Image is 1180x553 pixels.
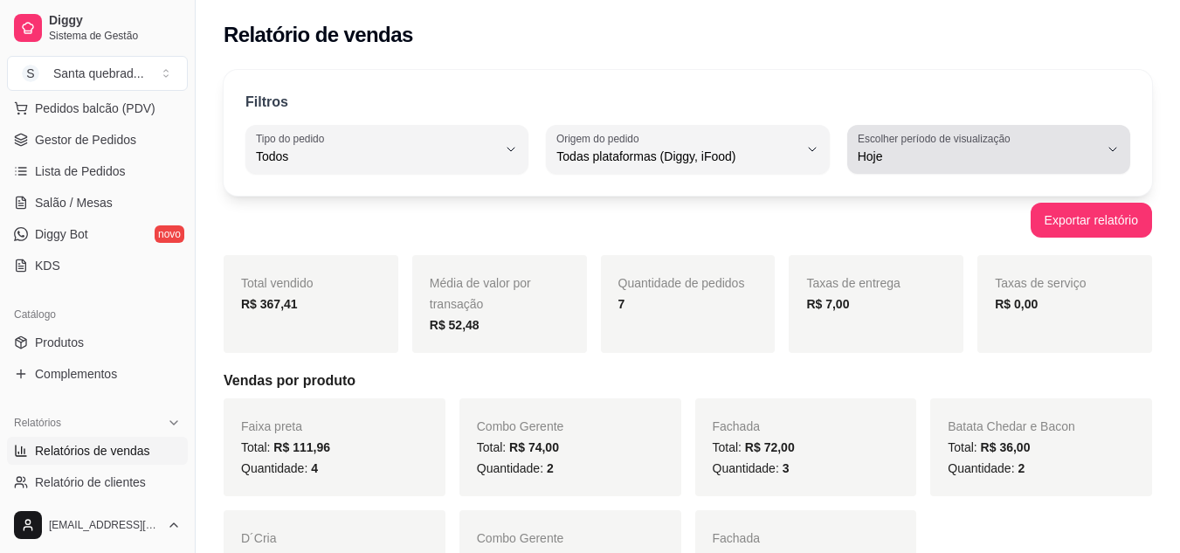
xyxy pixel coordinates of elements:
span: D´Cria [241,531,276,545]
p: Filtros [245,92,288,113]
span: 4 [311,461,318,475]
span: Pedidos balcão (PDV) [35,100,155,117]
button: Origem do pedidoTodas plataformas (Diggy, iFood) [546,125,829,174]
div: Santa quebrad ... [53,65,144,82]
span: Total: [948,440,1030,454]
span: Relatório de clientes [35,474,146,491]
span: Relatórios de vendas [35,442,150,460]
button: Escolher período de visualizaçãoHoje [847,125,1130,174]
span: Batata Chedar e Bacon [948,419,1075,433]
span: Quantidade: [241,461,318,475]
span: Fachada [713,531,760,545]
a: Relatórios de vendas [7,437,188,465]
span: Quantidade: [477,461,554,475]
span: Quantidade: [713,461,790,475]
span: Faixa preta [241,419,302,433]
span: Sistema de Gestão [49,29,181,43]
span: Salão / Mesas [35,194,113,211]
span: Total: [713,440,795,454]
span: R$ 72,00 [745,440,795,454]
span: Taxas de serviço [995,276,1086,290]
span: Relatórios [14,416,61,430]
a: Complementos [7,360,188,388]
span: Todas plataformas (Diggy, iFood) [556,148,797,165]
span: R$ 36,00 [981,440,1031,454]
span: 2 [547,461,554,475]
span: R$ 74,00 [509,440,559,454]
span: Diggy [49,13,181,29]
span: Total vendido [241,276,314,290]
strong: 7 [618,297,625,311]
span: KDS [35,257,60,274]
span: Taxas de entrega [806,276,900,290]
a: Salão / Mesas [7,189,188,217]
span: Diggy Bot [35,225,88,243]
span: Total: [477,440,559,454]
button: [EMAIL_ADDRESS][DOMAIN_NAME] [7,504,188,546]
a: Relatório de clientes [7,468,188,496]
span: [EMAIL_ADDRESS][DOMAIN_NAME] [49,518,160,532]
label: Escolher período de visualização [858,131,1016,146]
button: Pedidos balcão (PDV) [7,94,188,122]
span: 2 [1018,461,1025,475]
h5: Vendas por produto [224,370,1152,391]
button: Tipo do pedidoTodos [245,125,528,174]
span: Combo Gerente [477,531,564,545]
label: Tipo do pedido [256,131,330,146]
div: Catálogo [7,301,188,328]
a: KDS [7,252,188,280]
button: Select a team [7,56,188,91]
a: DiggySistema de Gestão [7,7,188,49]
strong: R$ 52,48 [430,318,480,332]
strong: R$ 367,41 [241,297,298,311]
span: Todos [256,148,497,165]
span: 3 [783,461,790,475]
span: Quantidade de pedidos [618,276,745,290]
span: Produtos [35,334,84,351]
button: Exportar relatório [1031,203,1152,238]
span: S [22,65,39,82]
span: R$ 111,96 [273,440,330,454]
span: Quantidade: [948,461,1025,475]
label: Origem do pedido [556,131,645,146]
strong: R$ 7,00 [806,297,849,311]
span: Média de valor por transação [430,276,531,311]
span: Gestor de Pedidos [35,131,136,149]
a: Produtos [7,328,188,356]
span: Hoje [858,148,1099,165]
a: Gestor de Pedidos [7,126,188,154]
a: Diggy Botnovo [7,220,188,248]
span: Total: [241,440,330,454]
span: Complementos [35,365,117,383]
h2: Relatório de vendas [224,21,413,49]
strong: R$ 0,00 [995,297,1038,311]
span: Fachada [713,419,760,433]
span: Combo Gerente [477,419,564,433]
a: Lista de Pedidos [7,157,188,185]
span: Lista de Pedidos [35,162,126,180]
